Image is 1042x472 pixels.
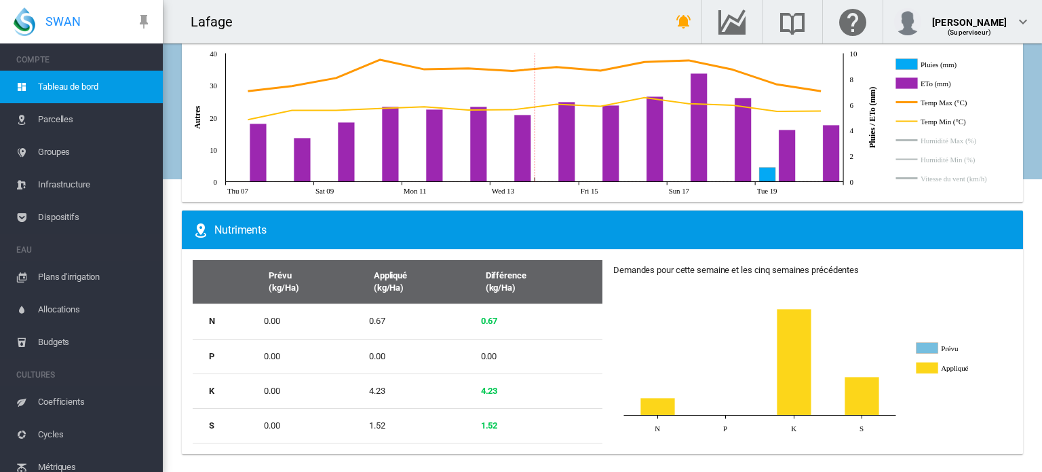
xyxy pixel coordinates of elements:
tspan: 10 [850,49,857,57]
circle: Temp Max (°C) Aug 16, 2025 37.3 [642,59,647,65]
circle: Temp Max (°C) Aug 15, 2025 34.6 [598,68,603,73]
circle: Temp Min (°C) Aug 17, 2025 24.3 [686,101,691,106]
span: SWAN [45,13,81,30]
b: P [209,351,214,361]
circle: Temp Min (°C) Aug 10, 2025 22.8 [377,105,383,111]
g: Appliqué S 1.52 [845,378,879,416]
circle: Temp Min (°C) Aug 15, 2025 23.5 [598,103,603,109]
span: Tableau de bord [38,71,152,103]
tspan: 10 [210,145,217,153]
circle: Temp Min (°C) Aug 09, 2025 22.2 [333,107,339,113]
circle: Temp Min (°C) Aug 11, 2025 23.3 [421,104,427,109]
circle: Temp Max (°C) Aug 14, 2025 35.7 [554,64,559,69]
circle: Temp Max (°C) Aug 08, 2025 29.8 [289,83,294,88]
th: Appliqué (kg/Ha) [364,260,476,304]
g: ETo (mm) Aug 17, 2025 8.4 [691,73,708,181]
td: 0.00 [476,339,602,374]
circle: Temp Max (°C) Aug 17, 2025 37.8 [686,57,691,62]
circle: ETo (mm) Aug 10, 2025 5.8 [387,104,392,109]
tspan: 40 [210,49,217,57]
b: S [209,420,214,431]
g: ETo (mm) Aug 14, 2025 6.2 [559,102,575,181]
g: Pluies (mm) [896,58,1003,71]
circle: ETo (mm) Aug 17, 2025 8.4 [695,71,701,76]
circle: Temp Min (°C) Aug 19, 2025 21.9 [774,109,779,114]
g: Appliqué K 4.23 [777,310,811,416]
md-icon: icon-bell-ring [676,14,692,30]
circle: Temp Max (°C) Aug 20, 2025 28.2 [818,88,824,94]
circle: Temp Min (°C) Aug 18, 2025 23.8 [730,103,735,108]
circle: Temp Max (°C) Aug 12, 2025 35.3 [465,65,471,71]
tspan: Mon 11 [404,187,427,195]
g: ETo (mm) Aug 10, 2025 5.8 [383,107,399,181]
g: Vitesse du vent (km/h) [896,173,1003,185]
circle: ETo (mm) Aug 08, 2025 3.4 [298,135,304,141]
td: 0.00 [258,304,364,338]
md-icon: icon-map-marker-radius [193,222,209,238]
circle: ETo (mm) Aug 12, 2025 5.8 [475,104,480,109]
span: (Superviseur) [948,29,991,36]
span: Cycles [38,418,152,451]
td: 0.00 [258,339,364,374]
g: Appliqué [916,362,1011,375]
md-icon: Cliquez ici pour obtenir de l'aide [836,14,869,30]
md-icon: icon-chevron-down [1015,14,1031,30]
circle: ETo (mm) Aug 18, 2025 6.5 [739,95,745,101]
g: ETo (mm) Aug 20, 2025 4.4 [824,125,840,181]
span: Parcelles [38,103,152,136]
th: Différence (kg/Ha) [476,260,602,304]
g: Temp Min (°C) [896,115,1003,128]
button: icon-bell-ring [670,8,697,35]
circle: ETo (mm) Aug 09, 2025 4.6 [343,120,348,125]
circle: Temp Min (°C) Aug 13, 2025 22.4 [509,107,515,112]
circle: ETo (mm) Aug 11, 2025 5.6 [431,107,436,112]
g: Temp Max (°C) [896,96,1003,109]
div: Nutriments [214,223,1012,238]
td: 0.67 [364,304,476,338]
tspan: 8 [850,75,854,83]
circle: Temp Max (°C) Aug 09, 2025 32.3 [333,75,339,80]
div: Demandes pour cette semaine et les cinq semaines précédentes [613,264,859,276]
tspan: N [655,424,661,433]
g: ETo (mm) Aug 07, 2025 4.5 [250,124,267,181]
span: Infrastructure [38,168,152,201]
g: Pluies (mm) Aug 19, 2025 1.1 [760,167,776,181]
circle: Temp Min (°C) Aug 07, 2025 19.3 [245,117,250,122]
g: ETo (mm) Aug 09, 2025 4.6 [339,122,355,181]
b: N [209,316,215,326]
g: ETo (mm) Aug 11, 2025 5.6 [427,109,443,181]
img: SWAN-Landscape-Logo-Colour-drop.png [14,7,35,36]
tspan: K [792,424,797,433]
td: 0.67 [476,304,602,338]
g: Prévu [916,342,1011,355]
md-icon: icon-pin [136,14,152,30]
span: Budgets [38,326,152,359]
g: Humidité Min (%) [896,153,1003,166]
span: Coefficients [38,386,152,418]
div: Lafage [191,12,244,31]
tspan: 2 [850,151,853,160]
td: 0.00 [258,408,364,443]
circle: ETo (mm) Aug 19, 2025 4 [784,127,789,132]
circle: ETo (mm) Aug 20, 2025 4.4 [828,122,833,128]
div: [PERSON_NAME] [932,10,1007,24]
td: 1.52 [476,408,602,443]
tspan: 0 [850,177,854,185]
tspan: Autres [193,105,202,128]
tspan: P [724,424,728,433]
circle: Temp Min (°C) Aug 12, 2025 22.3 [465,107,471,113]
g: ETo (mm) Aug 15, 2025 5.9 [603,105,619,181]
tspan: 6 [850,101,854,109]
span: Allocations [38,293,152,326]
tspan: 4 [850,126,854,134]
md-icon: Accéder au Data Hub [716,14,748,30]
span: Groupes [38,136,152,168]
tspan: Thu 07 [227,187,248,195]
tspan: Pluies / ETo (mm) [868,87,877,148]
tspan: Sun 17 [669,187,690,195]
circle: ETo (mm) Aug 14, 2025 6.2 [563,99,568,105]
circle: Temp Max (°C) Aug 10, 2025 38 [377,56,383,62]
circle: Temp Min (°C) Aug 14, 2025 24.1 [554,101,559,107]
circle: ETo (mm) Aug 15, 2025 5.9 [607,103,613,108]
circle: Temp Max (°C) Aug 18, 2025 34.9 [730,67,735,72]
